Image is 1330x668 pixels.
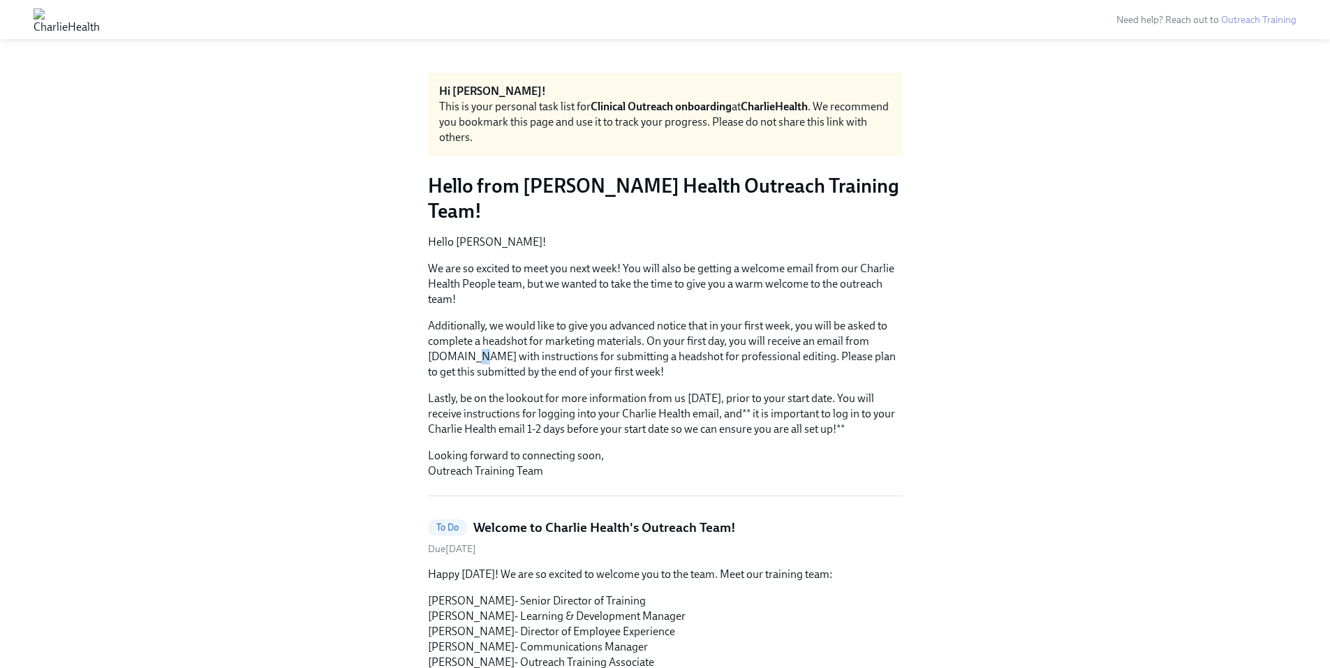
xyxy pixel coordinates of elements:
[428,522,468,533] span: To Do
[428,448,903,479] p: Looking forward to connecting soon, Outreach Training Team
[428,235,903,250] p: Hello [PERSON_NAME]!
[1116,14,1296,26] span: Need help? Reach out to
[428,519,903,556] a: To DoWelcome to Charlie Health's Outreach Team!Due[DATE]
[473,519,736,537] h5: Welcome to Charlie Health's Outreach Team!
[428,173,903,223] h3: Hello from [PERSON_NAME] Health Outreach Training Team!
[428,318,903,380] p: Additionally, we would like to give you advanced notice that in your first week, you will be aske...
[428,567,903,582] p: Happy [DATE]! We are so excited to welcome you to the team. Meet our training team:
[428,261,903,307] p: We are so excited to meet you next week! You will also be getting a welcome email from our Charli...
[428,543,476,555] span: Wednesday, September 10th 2025, 9:00 am
[591,100,732,113] strong: Clinical Outreach onboarding
[428,391,903,437] p: Lastly, be on the lookout for more information from us [DATE], prior to your start date. You will...
[34,8,100,31] img: CharlieHealth
[1221,14,1296,26] a: Outreach Training
[439,99,892,145] div: This is your personal task list for at . We recommend you bookmark this page and use it to track ...
[439,84,546,98] strong: Hi [PERSON_NAME]!
[741,100,808,113] strong: CharlieHealth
